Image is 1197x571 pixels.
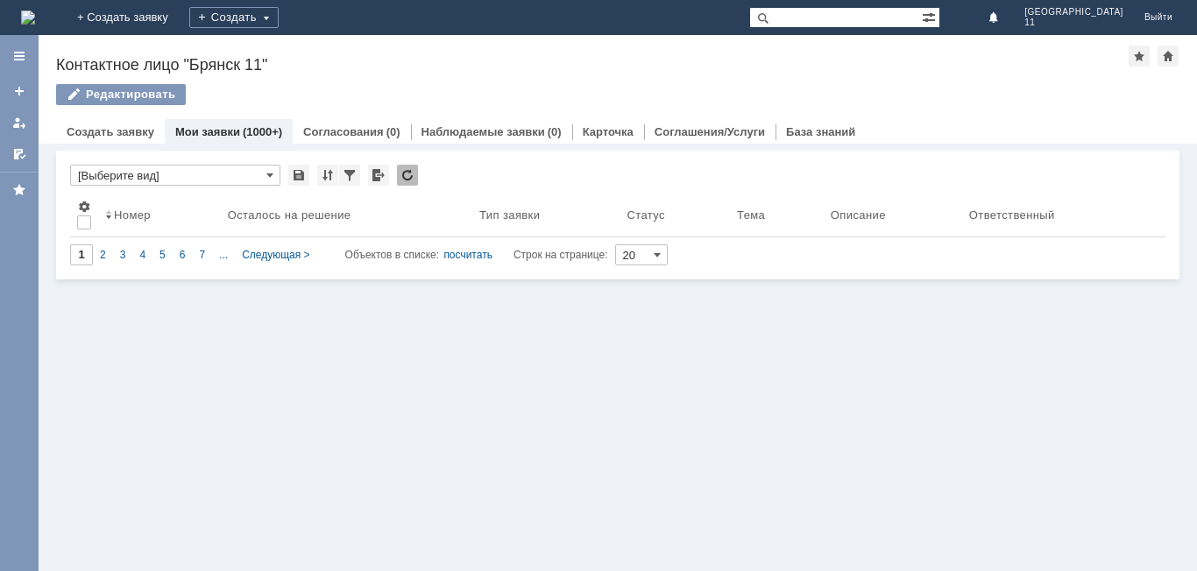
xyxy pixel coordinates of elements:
[421,125,545,138] a: Наблюдаемые заявки
[1158,46,1179,67] div: Сделать домашней страницей
[5,109,33,137] a: Мои заявки
[242,249,309,261] span: Следующая >
[443,244,492,265] div: посчитать
[583,125,634,138] a: Карточка
[345,244,608,265] i: Строк на странице:
[1024,18,1123,28] span: 11
[219,249,228,261] span: ...
[159,249,166,261] span: 5
[139,249,145,261] span: 4
[620,193,731,237] th: Статус
[228,208,351,222] div: Осталось на решение
[199,249,205,261] span: 7
[548,125,562,138] div: (0)
[114,208,151,222] div: Номер
[175,125,240,138] a: Мои заявки
[317,165,338,186] div: Сортировка...
[831,208,886,222] div: Описание
[472,193,620,237] th: Тип заявки
[730,193,824,237] th: Тема
[100,249,106,261] span: 2
[120,249,126,261] span: 3
[67,125,154,138] a: Создать заявку
[243,125,282,138] div: (1000+)
[786,125,855,138] a: База знаний
[180,249,186,261] span: 6
[5,77,33,105] a: Создать заявку
[303,125,384,138] a: Согласования
[627,208,665,222] div: Статус
[737,208,765,222] div: Тема
[1129,46,1150,67] div: Добавить в избранное
[189,7,279,28] div: Создать
[345,249,439,261] span: Объектов в списке:
[5,140,33,168] a: Мои согласования
[1024,7,1123,18] span: [GEOGRAPHIC_DATA]
[386,125,400,138] div: (0)
[21,11,35,25] a: Перейти на домашнюю страницу
[77,200,91,214] span: Настройки
[368,165,389,186] div: Экспорт списка
[397,165,418,186] div: Обновлять список
[969,208,1055,222] div: Ответственный
[962,193,1151,237] th: Ответственный
[221,193,472,237] th: Осталось на решение
[98,193,221,237] th: Номер
[655,125,765,138] a: Соглашения/Услуги
[339,165,360,186] div: Фильтрация...
[56,56,1129,74] div: Контактное лицо "Брянск 11"
[21,11,35,25] img: logo
[288,165,309,186] div: Сохранить вид
[479,208,540,222] div: Тип заявки
[922,8,939,25] span: Расширенный поиск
